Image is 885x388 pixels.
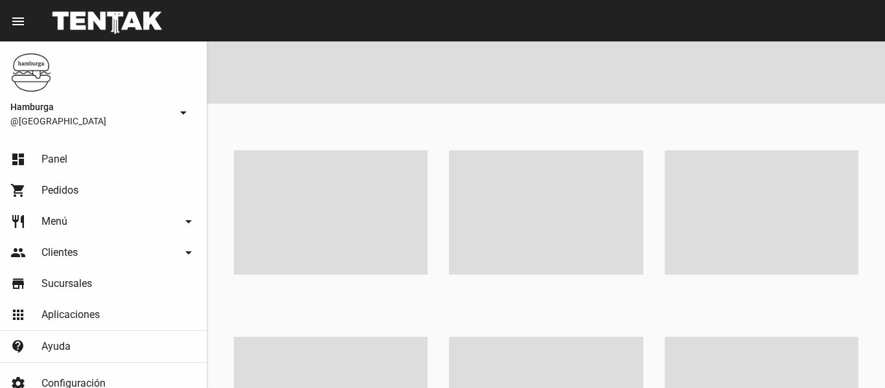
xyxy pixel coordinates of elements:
span: @[GEOGRAPHIC_DATA] [10,115,170,128]
mat-icon: restaurant [10,214,26,229]
mat-icon: store [10,276,26,291]
mat-icon: menu [10,14,26,29]
mat-icon: apps [10,307,26,323]
span: Aplicaciones [41,308,100,321]
img: a65ddfee-66f7-4785-a1a8-41fe12b6fbcb.jpg [10,52,52,93]
span: Menú [41,215,67,228]
mat-icon: arrow_drop_down [181,214,196,229]
mat-icon: arrow_drop_down [181,245,196,260]
mat-icon: dashboard [10,152,26,167]
mat-icon: contact_support [10,339,26,354]
span: Sucursales [41,277,92,290]
mat-icon: people [10,245,26,260]
mat-icon: arrow_drop_down [176,105,191,120]
mat-icon: shopping_cart [10,183,26,198]
span: Clientes [41,246,78,259]
span: Ayuda [41,340,71,353]
span: Pedidos [41,184,78,197]
span: Panel [41,153,67,166]
span: Hamburga [10,99,170,115]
